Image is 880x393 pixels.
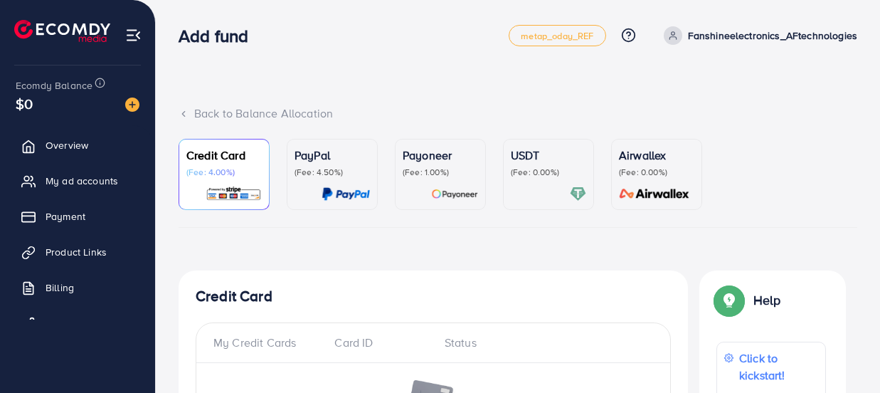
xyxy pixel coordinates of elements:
span: My ad accounts [46,174,118,188]
p: Fanshineelectronics_AFtechnologies [688,27,857,44]
span: metap_oday_REF [521,31,593,41]
img: logo [14,20,110,42]
p: (Fee: 4.00%) [186,167,262,178]
a: Payment [11,202,144,231]
img: card [431,186,478,202]
img: image [125,98,139,112]
div: Card ID [323,335,433,351]
p: PayPal [295,147,370,164]
p: Click to kickstart! [739,350,818,384]
h4: Credit Card [196,288,671,305]
div: Status [433,335,653,351]
span: Billing [46,281,74,295]
div: Back to Balance Allocation [179,105,857,122]
p: Payoneer [403,147,478,164]
p: USDT [511,147,586,164]
p: (Fee: 1.00%) [403,167,478,178]
span: Payment [46,209,85,224]
iframe: Chat [820,329,869,382]
img: card [322,186,370,202]
a: Fanshineelectronics_AFtechnologies [658,26,857,45]
h3: Add fund [179,26,260,46]
span: $0 [16,93,33,114]
p: (Fee: 0.00%) [619,167,694,178]
span: Affiliate Program [46,316,122,330]
span: Overview [46,138,88,152]
p: (Fee: 4.50%) [295,167,370,178]
span: Product Links [46,245,107,259]
img: card [615,186,694,202]
a: My ad accounts [11,167,144,195]
img: card [570,186,586,202]
span: Ecomdy Balance [16,78,92,93]
a: Billing [11,273,144,302]
a: Overview [11,131,144,159]
p: Airwallex [619,147,694,164]
p: Help [753,292,781,309]
a: metap_oday_REF [509,25,605,46]
a: Product Links [11,238,144,266]
img: menu [125,27,142,43]
div: My Credit Cards [213,335,323,351]
p: (Fee: 0.00%) [511,167,586,178]
p: Credit Card [186,147,262,164]
img: Popup guide [716,288,742,313]
img: card [206,186,262,202]
a: Affiliate Program [11,309,144,337]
